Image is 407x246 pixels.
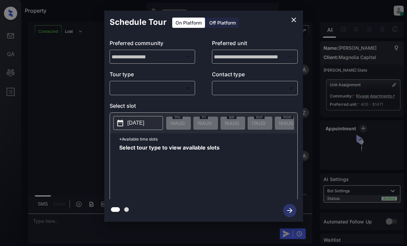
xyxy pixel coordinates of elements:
[172,18,205,28] div: On Platform
[104,11,172,34] h2: Schedule Tour
[212,70,298,81] p: Contact type
[113,116,163,130] button: [DATE]
[110,39,195,50] p: Preferred community
[119,145,220,198] span: Select tour type to view available slots
[110,102,298,112] p: Select slot
[110,70,195,81] p: Tour type
[119,133,297,145] p: *Available time slots
[206,18,239,28] div: Off Platform
[212,39,298,50] p: Preferred unit
[127,119,144,127] p: [DATE]
[287,13,300,27] button: close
